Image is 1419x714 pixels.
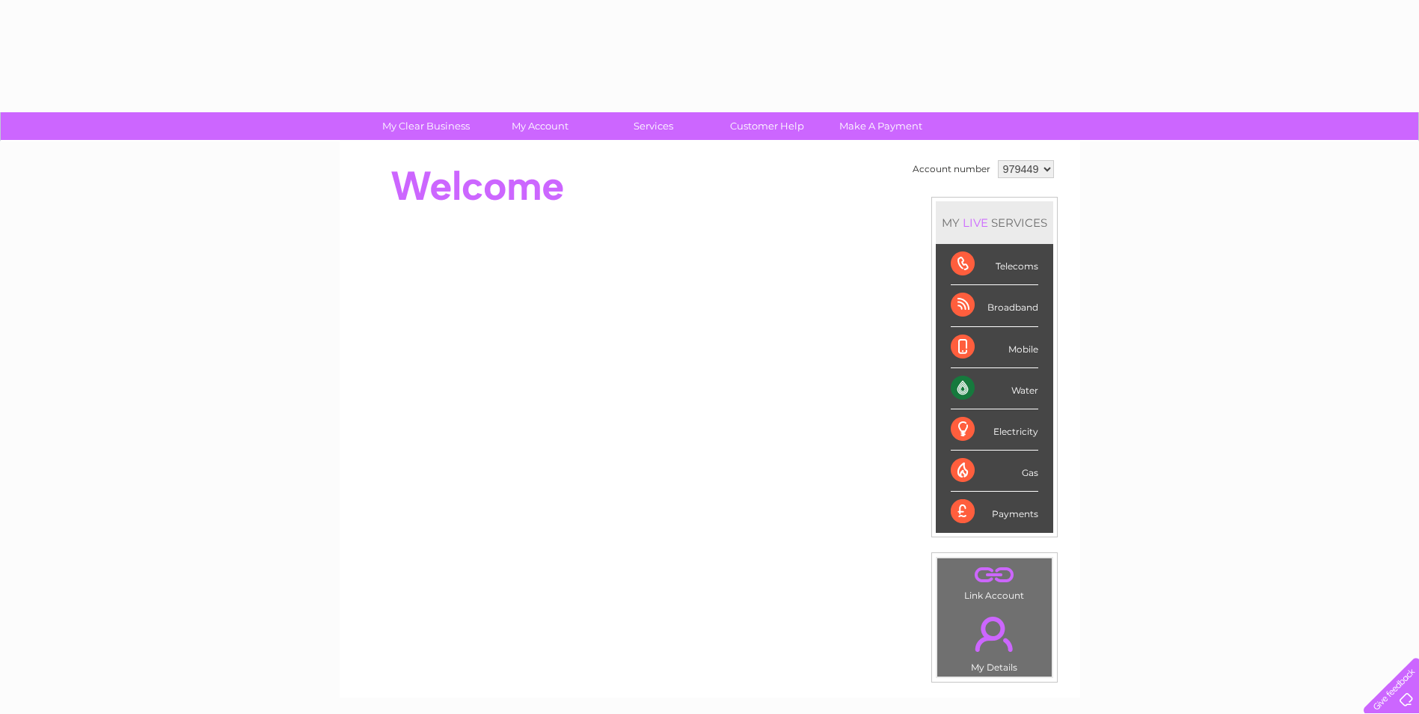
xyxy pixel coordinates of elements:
a: . [941,562,1048,588]
div: Water [951,368,1038,409]
td: Link Account [937,558,1052,605]
div: Mobile [951,327,1038,368]
a: . [941,608,1048,660]
a: My Clear Business [364,112,488,140]
div: MY SERVICES [936,201,1053,244]
div: Broadband [951,285,1038,326]
div: Telecoms [951,244,1038,285]
div: LIVE [960,216,991,230]
div: Gas [951,451,1038,492]
div: Electricity [951,409,1038,451]
a: My Account [478,112,601,140]
a: Customer Help [705,112,829,140]
a: Make A Payment [819,112,943,140]
td: My Details [937,604,1052,677]
td: Account number [909,156,994,182]
div: Payments [951,492,1038,532]
a: Services [592,112,715,140]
